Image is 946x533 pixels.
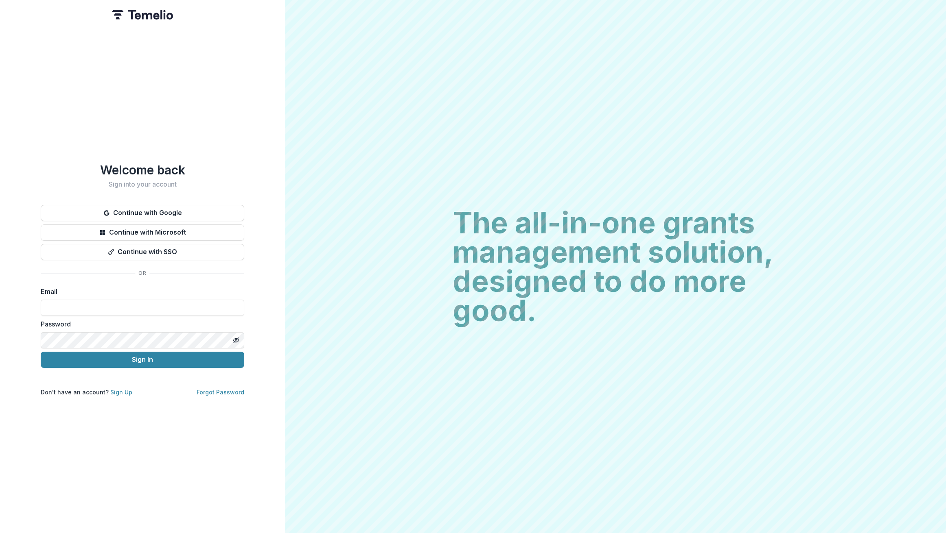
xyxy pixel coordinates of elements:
[41,244,244,260] button: Continue with SSO
[41,181,244,188] h2: Sign into your account
[41,205,244,221] button: Continue with Google
[197,389,244,396] a: Forgot Password
[112,10,173,20] img: Temelio
[110,389,132,396] a: Sign Up
[41,224,244,241] button: Continue with Microsoft
[41,163,244,177] h1: Welcome back
[41,352,244,368] button: Sign In
[41,388,132,396] p: Don't have an account?
[230,334,243,347] button: Toggle password visibility
[41,287,239,296] label: Email
[41,319,239,329] label: Password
